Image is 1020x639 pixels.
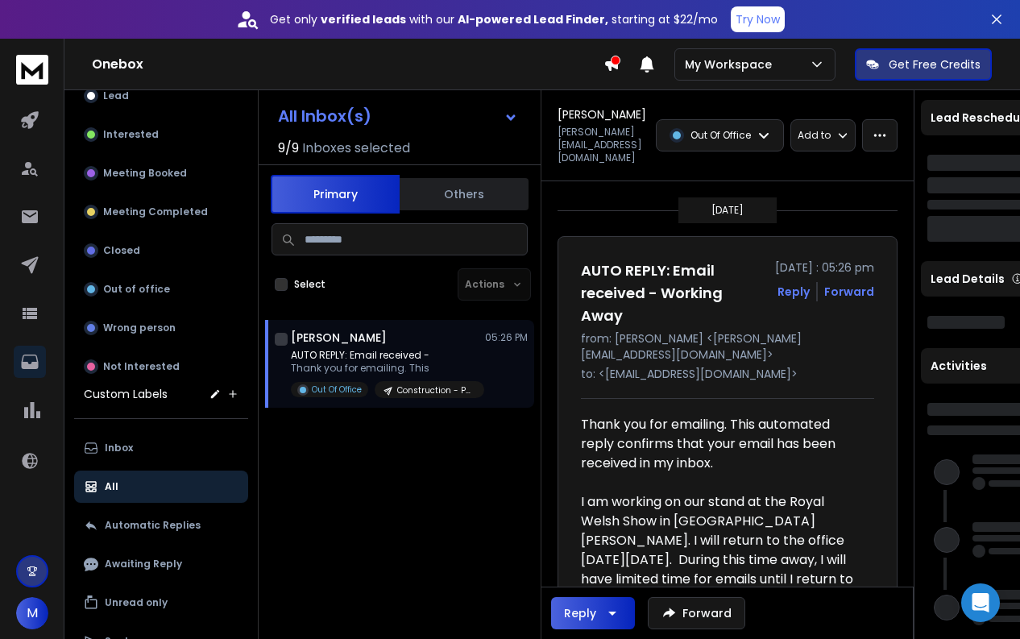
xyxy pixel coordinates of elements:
p: from: [PERSON_NAME] <[PERSON_NAME][EMAIL_ADDRESS][DOMAIN_NAME]> [581,330,874,363]
p: Interested [103,128,159,141]
p: Add to [798,129,831,142]
p: All [105,480,118,493]
button: Not Interested [74,351,248,383]
span: 9 / 9 [278,139,299,158]
p: Awaiting Reply [105,558,182,571]
p: Meeting Booked [103,167,187,180]
p: Unread only [105,596,168,609]
strong: verified leads [321,11,406,27]
p: My Workspace [685,56,778,73]
p: 05:26 PM [485,331,528,344]
button: Primary [271,175,400,214]
button: Interested [74,118,248,151]
button: Reply [551,597,635,629]
p: AUTO REPLY: Email received - [291,349,484,362]
p: [DATE] : 05:26 pm [775,259,874,276]
h1: Onebox [92,55,603,74]
button: Try Now [731,6,785,32]
p: Lead Details [931,271,1005,287]
button: All Inbox(s) [265,100,531,132]
h3: Custom Labels [84,386,168,402]
button: Reply [777,284,810,300]
button: M [16,597,48,629]
img: logo [16,55,48,85]
p: [DATE] [711,204,744,217]
h3: Inboxes selected [302,139,410,158]
p: Thank you for emailing. This [291,362,484,375]
button: Forward [648,597,745,629]
p: Construction - PPC [397,384,475,396]
label: Select [294,278,325,291]
button: Unread only [74,587,248,619]
button: Meeting Completed [74,196,248,228]
p: Get only with our starting at $22/mo [270,11,718,27]
h1: [PERSON_NAME] [558,106,646,122]
div: Reply [564,605,596,621]
p: Closed [103,244,140,257]
h1: AUTO REPLY: Email received - Working Away [581,259,765,327]
button: Awaiting Reply [74,548,248,580]
button: Inbox [74,432,248,464]
button: Meeting Booked [74,157,248,189]
p: Automatic Replies [105,519,201,532]
p: Out Of Office [312,384,362,396]
p: Not Interested [103,360,180,373]
button: Others [400,176,529,212]
p: [PERSON_NAME][EMAIL_ADDRESS][DOMAIN_NAME] [558,126,646,164]
button: Automatic Replies [74,509,248,541]
p: Meeting Completed [103,205,208,218]
p: Get Free Credits [889,56,981,73]
button: Closed [74,234,248,267]
h1: [PERSON_NAME] [291,330,387,346]
h1: All Inbox(s) [278,108,371,124]
button: All [74,471,248,503]
div: Open Intercom Messenger [961,583,1000,622]
button: Lead [74,80,248,112]
p: Out of office [103,283,170,296]
p: Inbox [105,442,133,454]
p: Wrong person [103,322,176,334]
strong: AI-powered Lead Finder, [458,11,608,27]
p: Lead [103,89,129,102]
p: Out Of Office [690,129,751,142]
button: Get Free Credits [855,48,992,81]
p: Try Now [736,11,780,27]
button: Wrong person [74,312,248,344]
div: Forward [824,284,874,300]
p: to: <[EMAIL_ADDRESS][DOMAIN_NAME]> [581,366,874,382]
button: Out of office [74,273,248,305]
